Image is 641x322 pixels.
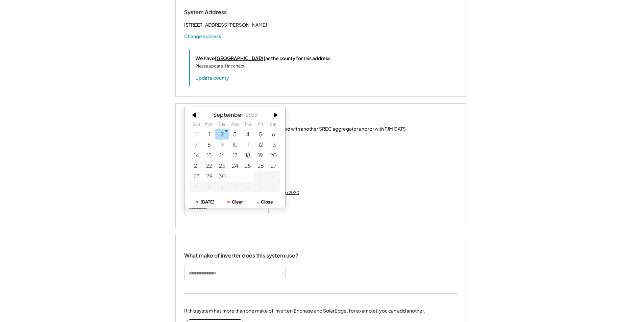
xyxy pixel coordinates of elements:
div: 9/09/2025 [216,139,228,150]
div: 9/30/2025 [216,171,228,182]
div: Jump to 2020 [272,190,299,195]
div: 9/06/2025 [267,129,280,139]
div: 9/10/2025 [228,139,241,150]
div: We have as the county for this address [195,55,330,62]
div: 9/12/2025 [254,139,267,150]
th: Monday [203,122,216,129]
button: Clear [220,196,250,208]
div: 9/28/2025 [190,171,203,182]
button: Update county [195,74,229,81]
div: 9/15/2025 [203,150,216,160]
th: Sunday [190,122,203,129]
th: Tuesday [216,122,228,129]
div: 9/04/2025 [241,129,254,139]
div: 9/29/2025 [203,171,216,182]
div: 10/02/2025 [241,171,254,182]
th: Friday [254,122,267,129]
div: September [213,111,243,118]
th: Saturday [267,122,280,129]
div: 9/22/2025 [203,160,216,171]
div: 9/24/2025 [228,160,241,171]
div: 9/02/2025 [216,129,228,139]
div: 9/16/2025 [216,150,228,160]
div: 10/03/2025 [254,171,267,182]
div: 9/27/2025 [267,160,280,171]
div: 9/14/2025 [190,150,203,160]
div: 9/18/2025 [241,150,254,160]
div: 10/04/2025 [267,171,280,182]
div: What make of inverter does this system use? [184,245,298,261]
div: 9/26/2025 [254,160,267,171]
div: If this system has more than one make of inverter (Enphase and SolarEdge, for example), you can a... [184,307,425,314]
button: Change address [184,33,221,39]
button: Close [249,196,279,208]
div: 10/10/2025 [254,182,267,192]
div: 9/13/2025 [267,139,280,150]
div: 8/31/2025 [190,129,203,139]
div: System Address [184,9,252,16]
div: Please update if incorrect. [195,63,246,69]
div: 2025 [246,113,257,118]
div: 9/25/2025 [241,160,254,171]
div: 9/08/2025 [203,139,216,150]
div: This system has been previously registered with another SREC aggregator and/or with PJM GATS [196,126,406,132]
div: 9/21/2025 [190,160,203,171]
div: [STREET_ADDRESS][PERSON_NAME] [184,21,267,29]
button: [DATE] [190,196,220,208]
div: 10/06/2025 [203,182,216,192]
div: 9/03/2025 [228,129,241,139]
div: 9/17/2025 [228,150,241,160]
div: 10/05/2025 [190,182,203,192]
u: [GEOGRAPHIC_DATA] [215,55,265,61]
div: 9/23/2025 [216,160,228,171]
div: 9/07/2025 [190,139,203,150]
div: 10/07/2025 [216,182,228,192]
div: 10/08/2025 [228,182,241,192]
div: 10/11/2025 [267,182,280,192]
div: 9/01/2025 [203,129,216,139]
div: 10/01/2025 [228,171,241,182]
th: Thursday [241,122,254,129]
div: 9/19/2025 [254,150,267,160]
div: 9/05/2025 [254,129,267,139]
div: 9/11/2025 [241,139,254,150]
div: 9/20/2025 [267,150,280,160]
th: Wednesday [228,122,241,129]
div: 10/09/2025 [241,182,254,192]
